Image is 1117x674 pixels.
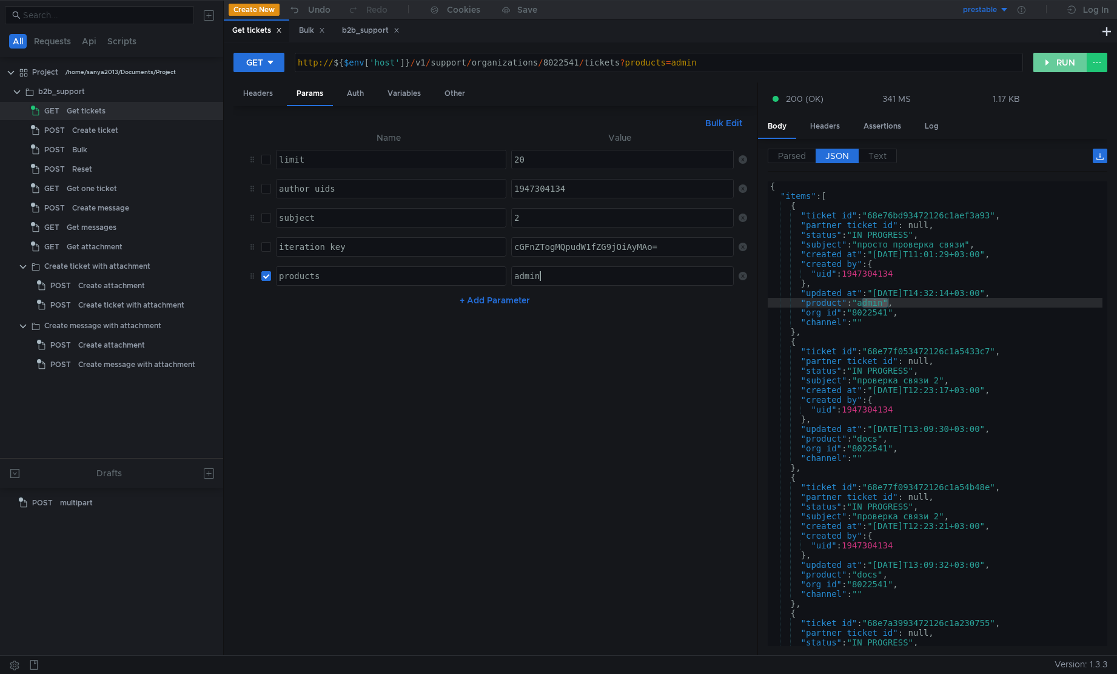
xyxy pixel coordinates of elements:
div: Undo [308,2,330,17]
button: GET [233,53,284,72]
button: Bulk Edit [700,116,747,130]
button: Redo [339,1,396,19]
div: Create ticket with attachment [44,257,150,275]
button: Api [78,34,100,49]
span: JSON [825,150,849,161]
span: GET [44,218,59,237]
div: Get attachment [67,238,122,256]
div: Create attachment [78,277,145,295]
div: 1.17 KB [993,93,1020,104]
span: POST [50,277,71,295]
div: Assertions [854,115,911,138]
div: Create attachment [78,336,145,354]
span: POST [50,296,71,314]
div: prestable [963,4,997,16]
div: Log [915,115,948,138]
div: Create message with attachment [44,317,161,335]
div: Other [435,83,475,105]
div: Get tickets [232,24,282,37]
button: RUN [1033,53,1087,72]
div: GET [246,56,263,69]
div: Get messages [67,218,116,237]
div: Create message [72,199,129,217]
span: POST [50,336,71,354]
div: Bulk [299,24,325,37]
div: Headers [800,115,850,138]
div: Headers [233,83,283,105]
span: GET [44,238,59,256]
div: Auth [337,83,374,105]
span: POST [44,160,65,178]
div: Project [32,63,58,81]
div: 341 MS [882,93,911,104]
button: Undo [280,1,339,19]
div: Create ticket [72,121,118,140]
div: Reset [72,160,92,178]
button: All [9,34,27,49]
span: Text [868,150,887,161]
div: Log In [1083,2,1109,17]
span: POST [32,494,53,512]
div: Get one ticket [67,180,117,198]
th: Value [506,130,733,145]
span: POST [50,356,71,374]
button: Requests [30,34,75,49]
span: 200 (OK) [786,92,823,106]
div: multipart [60,494,93,512]
div: Create message with attachment [78,356,195,374]
div: Save [517,5,537,14]
span: Version: 1.3.3 [1055,656,1107,673]
button: Create New [229,4,280,16]
th: Name [271,130,506,145]
div: Get tickets [67,102,106,120]
span: POST [44,121,65,140]
span: POST [44,141,65,159]
input: Search... [23,8,187,22]
div: Redo [366,2,387,17]
span: Parsed [778,150,806,161]
div: Body [758,115,796,139]
button: + Add Parameter [455,293,535,308]
span: GET [44,180,59,198]
button: Scripts [104,34,140,49]
div: Drafts [96,466,122,480]
div: Create ticket with attachment [78,296,184,314]
span: GET [44,102,59,120]
div: Params [287,83,333,106]
div: Variables [378,83,431,105]
div: Cookies [447,2,480,17]
div: b2b_support [342,24,400,37]
div: Bulk [72,141,87,159]
div: /home/sanya2013/Documents/Project [65,63,176,81]
span: POST [44,199,65,217]
div: b2b_support [38,83,85,101]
